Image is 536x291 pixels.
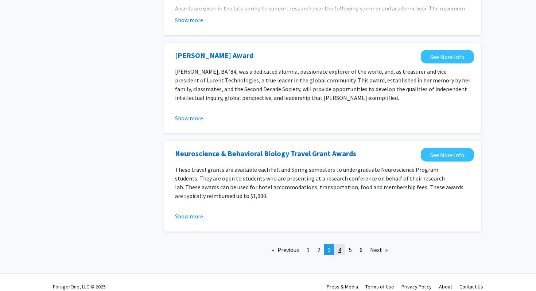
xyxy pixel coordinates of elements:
[421,148,474,162] a: Opens in a new tab
[366,244,391,255] a: Next page
[327,283,358,290] a: Press & Media
[175,212,203,221] button: Show more
[175,50,253,61] a: Opens in a new tab
[317,246,320,253] span: 2
[360,246,362,253] span: 6
[439,283,452,290] a: About
[328,246,331,253] span: 3
[365,283,394,290] a: Terms of Use
[175,114,203,123] button: Show more
[401,283,432,290] a: Privacy Policy
[175,67,470,102] p: [PERSON_NAME], BA ’84, was a dedicated alumna, passionate explorer of the world, and, as treasure...
[268,244,303,255] a: Previous page
[175,148,356,159] a: Opens in a new tab
[307,246,310,253] span: 1
[5,258,31,286] iframe: Chat
[175,5,465,21] span: Awards are given in the late spring to support research over the following summer and academic ye...
[349,246,352,253] span: 5
[175,16,203,24] button: Show more
[459,283,483,290] a: Contact Us
[164,244,481,255] ul: Pagination
[338,246,341,253] span: 4
[421,50,474,63] a: Opens in a new tab
[175,165,470,200] p: These travel grants are available each Fall and Spring semesters to undergraduate Neuroscience Pr...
